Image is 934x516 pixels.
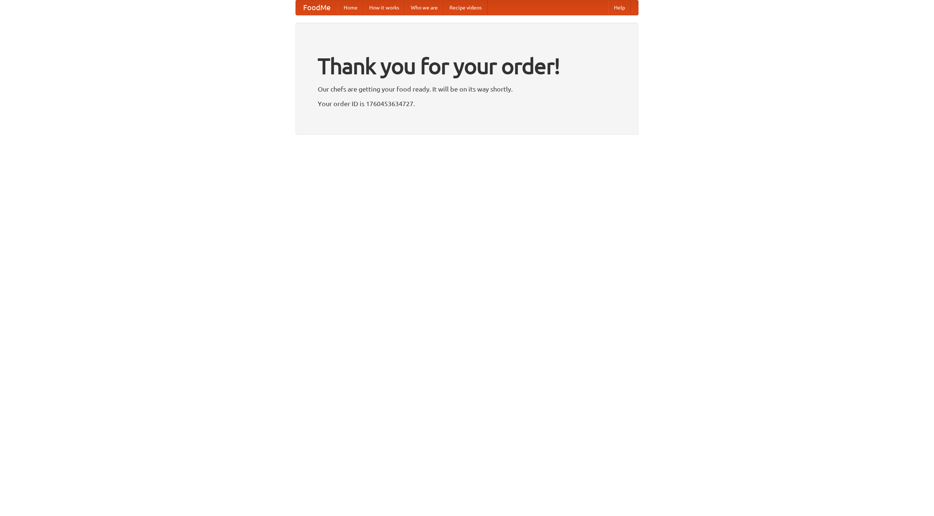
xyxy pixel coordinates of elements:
p: Our chefs are getting your food ready. It will be on its way shortly. [318,84,616,94]
a: FoodMe [296,0,338,15]
a: How it works [363,0,405,15]
p: Your order ID is 1760453634727. [318,98,616,109]
a: Home [338,0,363,15]
a: Recipe videos [444,0,487,15]
a: Who we are [405,0,444,15]
a: Help [608,0,631,15]
h1: Thank you for your order! [318,49,616,84]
